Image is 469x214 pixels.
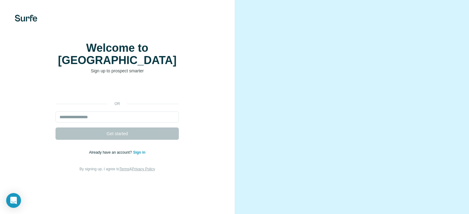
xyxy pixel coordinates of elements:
iframe: Sign in with Google Button [52,83,182,97]
a: Privacy Policy [132,167,155,171]
img: Surfe's logo [15,15,37,22]
span: By signing up, I agree to & [80,167,155,171]
p: or [107,101,127,107]
span: Already have an account? [89,150,133,155]
div: Open Intercom Messenger [6,193,21,208]
a: Sign in [133,150,146,155]
a: Terms [119,167,130,171]
h1: Welcome to [GEOGRAPHIC_DATA] [56,42,179,67]
p: Sign up to prospect smarter [56,68,179,74]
